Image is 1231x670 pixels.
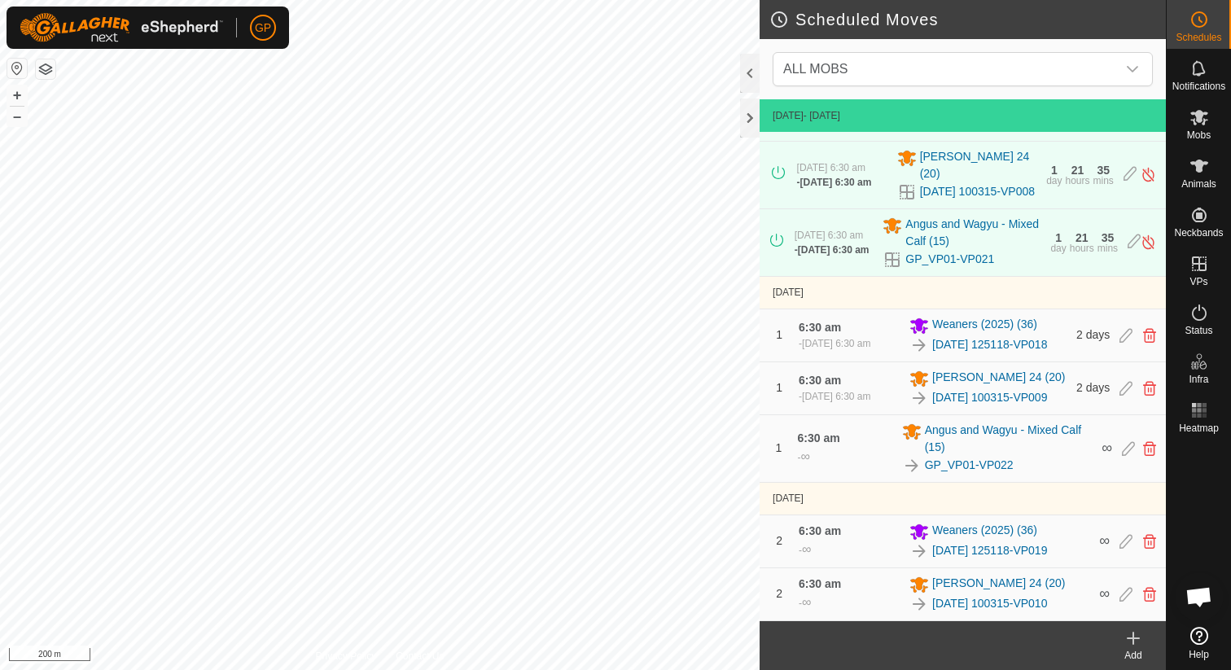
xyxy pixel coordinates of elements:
span: ALL MOBS [777,53,1116,85]
div: hours [1070,243,1094,253]
img: To [909,594,929,614]
img: To [909,335,929,355]
img: To [909,388,929,408]
span: ∞ [1099,585,1110,602]
span: [DATE] 6:30 am [795,230,863,241]
span: 6:30 am [799,321,841,334]
span: Status [1185,326,1212,335]
span: ALL MOBS [783,62,848,76]
span: [DATE] 6:30 am [797,162,865,173]
span: Mobs [1187,130,1211,140]
div: - [799,389,870,404]
span: 1 [775,441,782,454]
span: ∞ [802,595,811,609]
span: 6:30 am [798,431,840,444]
a: GP_VP01-VP022 [925,457,1014,474]
div: - [799,540,811,559]
span: [DATE] 6:30 am [800,177,872,188]
a: [DATE] 125118-VP018 [932,336,1047,353]
span: [DATE] [773,287,804,298]
div: 1 [1051,164,1058,176]
div: 21 [1075,232,1089,243]
span: 2 [776,587,782,600]
div: day [1050,243,1066,253]
div: - [799,593,811,612]
span: ∞ [1102,440,1112,456]
a: [DATE] 100315-VP009 [932,389,1047,406]
a: Privacy Policy [315,649,376,663]
span: Infra [1189,374,1208,384]
span: Angus and Wagyu - Mixed Calf (15) [925,422,1093,456]
div: - [797,175,872,190]
span: - [DATE] [804,110,840,121]
span: VPs [1189,277,1207,287]
a: Help [1167,620,1231,666]
div: Add [1101,648,1166,663]
img: To [902,456,922,475]
span: 6:30 am [799,577,841,590]
span: 1 [776,328,782,341]
span: 2 days [1076,381,1110,394]
span: ∞ [801,449,810,463]
span: [DATE] 6:30 am [802,338,870,349]
div: - [799,336,870,351]
div: dropdown trigger [1116,53,1149,85]
span: 6:30 am [799,524,841,537]
span: Animals [1181,179,1216,189]
span: 2 days [1076,328,1110,341]
div: day [1046,176,1062,186]
span: Help [1189,650,1209,659]
div: 1 [1055,232,1062,243]
button: Map Layers [36,59,55,79]
span: ∞ [1099,532,1110,549]
img: Gallagher Logo [20,13,223,42]
span: 2 [776,534,782,547]
div: 35 [1102,232,1115,243]
div: mins [1093,176,1114,186]
div: Open chat [1175,572,1224,621]
span: Neckbands [1174,228,1223,238]
span: Angus and Wagyu - Mixed Calf (15) [905,216,1040,250]
img: To [909,541,929,561]
span: Schedules [1176,33,1221,42]
a: [DATE] 125118-VP019 [932,542,1047,559]
div: hours [1065,176,1089,186]
img: Turn off schedule move [1141,166,1156,183]
span: Weaners (2025) (36) [932,522,1037,541]
img: Turn off schedule move [1141,234,1156,251]
div: 35 [1097,164,1110,176]
div: - [795,243,870,257]
a: GP_VP01-VP021 [905,251,994,268]
span: [PERSON_NAME] 24 (20) [932,369,1065,388]
button: + [7,85,27,105]
a: Contact Us [396,649,444,663]
a: [DATE] 100315-VP010 [932,595,1047,612]
span: Weaners (2025) (36) [932,316,1037,335]
span: GP [255,20,271,37]
button: – [7,107,27,126]
div: 21 [1071,164,1084,176]
span: 6:30 am [799,374,841,387]
span: [PERSON_NAME] 24 (20) [920,148,1036,182]
span: [DATE] 6:30 am [798,244,870,256]
span: 1 [776,381,782,394]
button: Reset Map [7,59,27,78]
span: Notifications [1172,81,1225,91]
a: [DATE] 100315-VP008 [920,183,1035,200]
div: - [798,447,810,466]
h2: Scheduled Moves [769,10,1166,29]
span: ∞ [802,542,811,556]
span: Heatmap [1179,423,1219,433]
span: [DATE] [773,110,804,121]
span: [DATE] [773,493,804,504]
span: [PERSON_NAME] 24 (20) [932,575,1065,594]
span: [DATE] 6:30 am [802,391,870,402]
div: mins [1097,243,1118,253]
